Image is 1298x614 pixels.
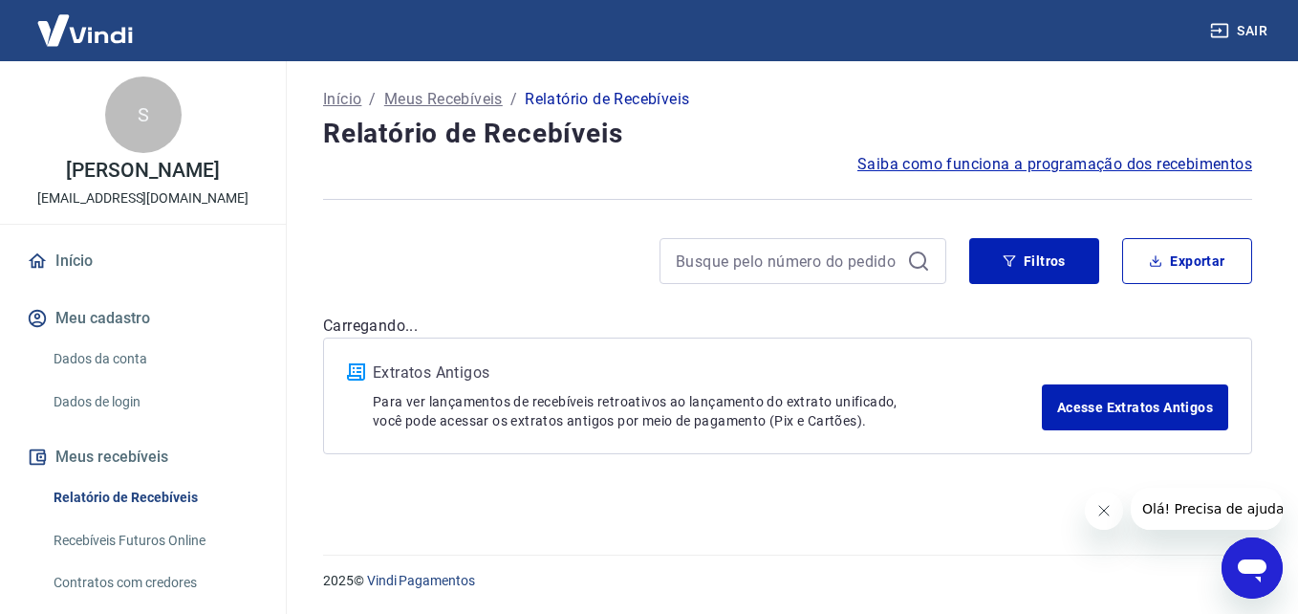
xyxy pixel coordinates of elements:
[1042,384,1228,430] a: Acesse Extratos Antigos
[23,1,147,59] img: Vindi
[23,436,263,478] button: Meus recebíveis
[23,297,263,340] button: Meu cadastro
[373,392,1042,430] p: Para ver lançamentos de recebíveis retroativos ao lançamento do extrato unificado, você pode aces...
[323,88,361,111] a: Início
[1131,488,1283,530] iframe: Mensagem da empresa
[373,362,1042,384] p: Extratos Antigos
[676,247,899,275] input: Busque pelo número do pedido
[46,383,263,422] a: Dados de login
[969,238,1099,284] button: Filtros
[46,521,263,560] a: Recebíveis Futuros Online
[23,240,263,282] a: Início
[857,153,1252,176] a: Saiba como funciona a programação dos recebimentos
[369,88,376,111] p: /
[323,115,1252,153] h4: Relatório de Recebíveis
[1206,13,1275,49] button: Sair
[367,573,475,588] a: Vindi Pagamentos
[11,13,161,29] span: Olá! Precisa de ajuda?
[37,188,249,208] p: [EMAIL_ADDRESS][DOMAIN_NAME]
[525,88,689,111] p: Relatório de Recebíveis
[323,315,1252,338] p: Carregando...
[46,563,263,603] a: Contratos com credores
[66,161,219,181] p: [PERSON_NAME]
[1085,492,1123,530] iframe: Fechar mensagem
[323,571,1252,591] p: 2025 ©
[46,340,263,379] a: Dados da conta
[46,478,263,517] a: Relatório de Recebíveis
[1122,238,1252,284] button: Exportar
[510,88,517,111] p: /
[1222,537,1283,599] iframe: Botão para abrir a janela de mensagens
[347,363,365,381] img: ícone
[384,88,503,111] a: Meus Recebíveis
[105,77,182,153] div: S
